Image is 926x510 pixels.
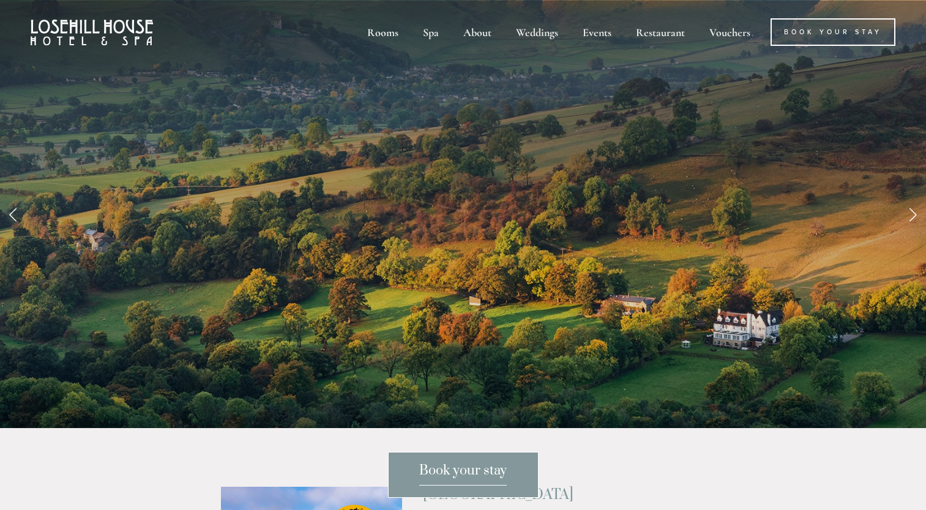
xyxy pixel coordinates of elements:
a: Next Slide [899,196,926,232]
div: Spa [412,18,450,46]
h2: [GEOGRAPHIC_DATA] [423,487,705,503]
a: BOOK NOW [436,341,489,353]
img: Losehill House [31,20,153,45]
a: Book your stay [388,452,539,498]
div: Restaurant [625,18,696,46]
div: Rooms [356,18,409,46]
a: Vouchers [698,18,761,46]
a: Book Your Stay [771,18,895,46]
div: About [452,18,502,46]
p: Travellers' Choice Awards Best of the Best 2025 [151,108,775,365]
div: Weddings [505,18,569,46]
span: Book your stay [419,462,507,486]
div: Events [572,18,622,46]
